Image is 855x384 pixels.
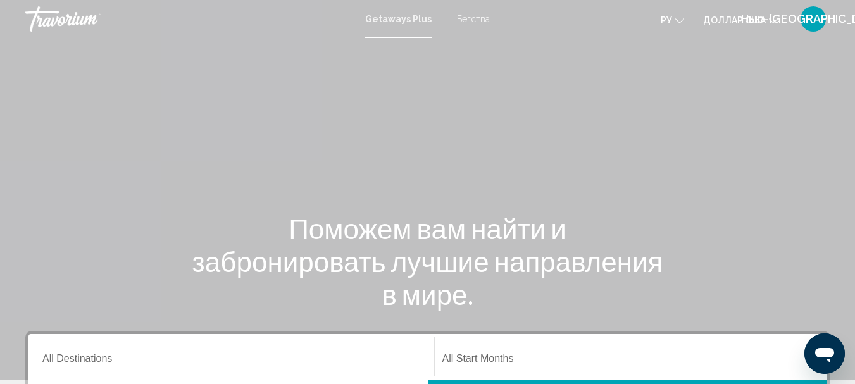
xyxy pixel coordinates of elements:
[703,15,766,25] font: доллар США
[661,15,672,25] font: ру
[190,212,665,311] h1: Поможем вам найти и забронировать лучшие направления в мире.
[457,14,490,24] a: Бегства
[804,333,845,374] iframe: Кнопка запуска окна обмена сообщениями
[703,11,778,29] button: Изменить валюту
[25,6,353,32] a: Травориум
[797,6,830,32] button: Меню пользователя
[661,11,684,29] button: Изменить язык
[365,14,432,24] a: Getaways Plus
